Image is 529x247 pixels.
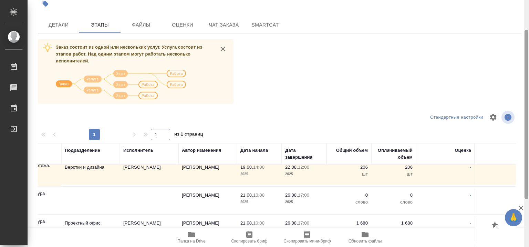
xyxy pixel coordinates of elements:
p: 14:00 [253,165,264,170]
td: Проектный офис [61,216,120,240]
p: 19.08, [240,165,253,170]
div: Подразделение [65,147,100,154]
td: [PERSON_NAME] [120,160,178,185]
p: 22.08, [285,165,298,170]
span: Этапы [83,21,116,29]
td: [PERSON_NAME] [120,216,178,240]
a: - [470,220,471,226]
span: Обновить файлы [349,239,382,244]
p: 26.08, [285,192,298,198]
div: Общий объем [336,147,368,154]
span: Скопировать мини-бриф [283,239,331,244]
button: Скопировать мини-бриф [278,228,336,247]
span: Файлы [125,21,158,29]
button: Обновить файлы [336,228,394,247]
span: Посмотреть информацию [501,111,516,124]
span: Настроить таблицу [485,109,501,126]
div: Оценка [455,147,471,154]
p: 2025 [285,199,323,206]
td: [PERSON_NAME] [178,216,237,240]
p: слово [330,199,368,206]
div: Дата завершения [285,147,323,161]
p: слово [375,199,413,206]
a: - [470,165,471,170]
span: 🙏 [508,210,519,225]
p: 1 680 [330,220,368,227]
p: слово [330,227,368,234]
p: 2025 [240,227,278,234]
p: 2025 [240,171,278,178]
p: 21.08, [240,220,253,226]
button: 🙏 [505,209,522,226]
div: Оплачиваемый объем [375,147,413,161]
p: 2025 [285,171,323,178]
p: 206 [375,164,413,171]
span: SmartCat [249,21,282,29]
span: Оценки [166,21,199,29]
p: 0 [375,192,413,199]
td: [PERSON_NAME] [178,160,237,185]
p: 17:00 [298,220,309,226]
span: Скопировать бриф [231,239,267,244]
button: Добавить оценку [490,220,501,231]
p: 2025 [285,227,323,234]
span: Детали [42,21,75,29]
button: Скопировать бриф [220,228,278,247]
a: - [470,192,471,198]
p: 26.08, [285,220,298,226]
span: Чат заказа [207,21,240,29]
p: 0 [330,192,368,199]
p: 21.08, [240,192,253,198]
p: 12:00 [298,165,309,170]
div: Автор изменения [182,147,221,154]
div: split button [428,112,485,123]
span: Заказ состоит из одной или нескольких услуг. Услуга состоит из этапов работ. Над одним этапом мог... [56,45,202,63]
div: Исполнитель [123,147,154,154]
p: слово [375,227,413,234]
button: close [218,44,228,54]
p: шт [330,171,368,178]
p: 10:00 [253,192,264,198]
p: 206 [330,164,368,171]
p: шт [375,171,413,178]
span: Папка на Drive [177,239,206,244]
td: Верстки и дизайна [61,160,120,185]
p: 10:00 [253,220,264,226]
button: Папка на Drive [163,228,220,247]
td: [PERSON_NAME] [178,188,237,213]
p: 1 680 [375,220,413,227]
p: 17:00 [298,192,309,198]
div: Дата начала [240,147,268,154]
p: 2025 [240,199,278,206]
span: из 1 страниц [174,130,203,140]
